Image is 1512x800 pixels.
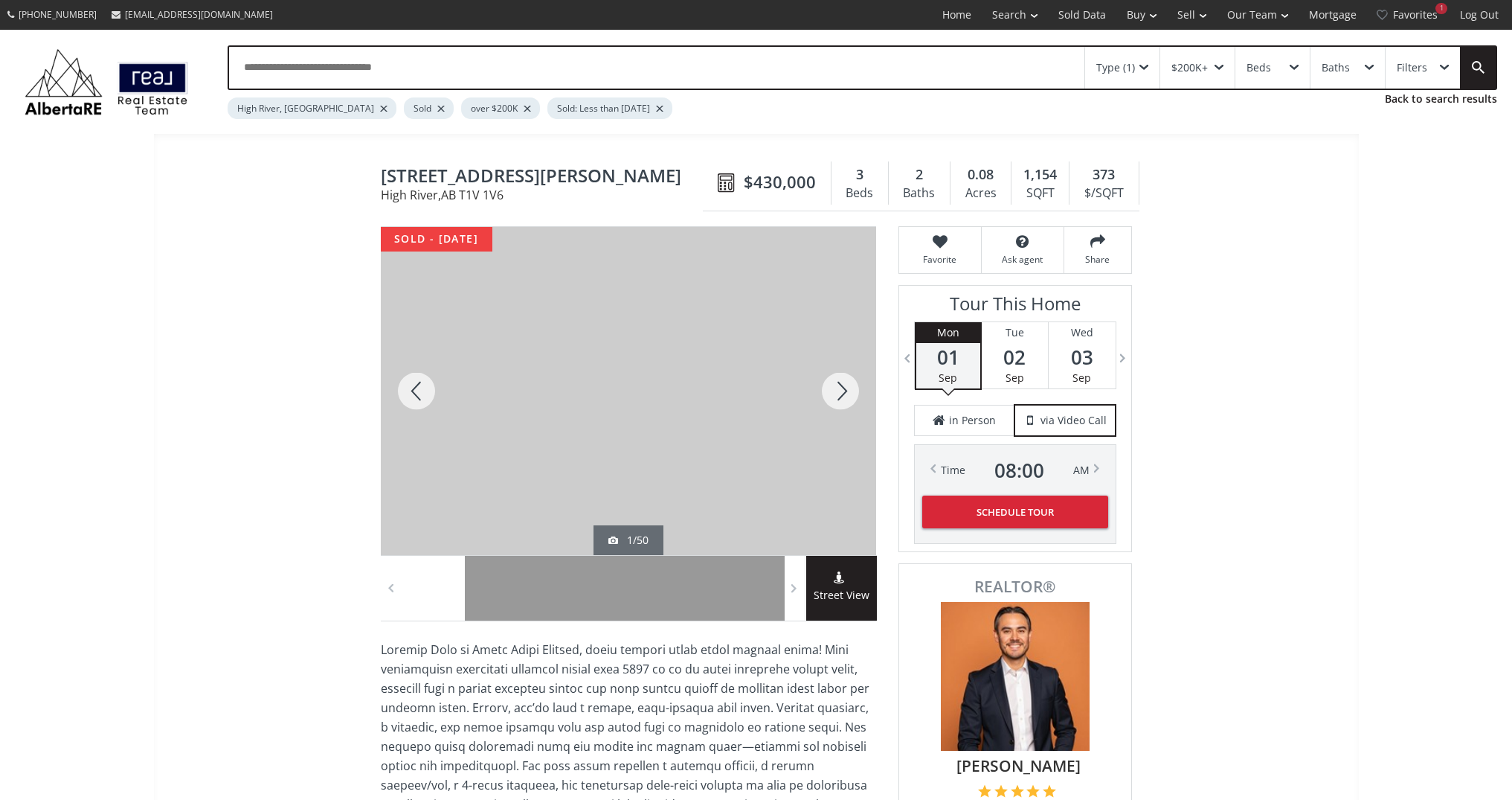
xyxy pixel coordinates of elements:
div: Filters [1397,63,1427,73]
div: High River, [GEOGRAPHIC_DATA] [228,97,396,119]
span: Sep [1006,371,1024,385]
a: Back to search results [1385,92,1497,106]
div: 116 Baker Creek Drive SW High River, AB T1V 1V6 - Photo 1 of 50 [381,227,876,555]
img: 5 of 5 stars [1043,784,1056,798]
a: [EMAIL_ADDRESS][DOMAIN_NAME] [104,1,280,28]
span: 03 [1049,347,1116,368]
span: Ask agent [989,253,1056,266]
span: via Video Call [1040,413,1107,428]
span: 02 [982,347,1048,368]
div: sold - [DATE] [381,227,492,252]
span: [PERSON_NAME] [923,755,1115,777]
img: 4 of 5 stars [1026,784,1040,798]
span: Share [1072,253,1124,266]
div: $200K+ [1171,63,1208,73]
div: Sold [404,97,454,119]
span: [EMAIL_ADDRESS][DOMAIN_NAME] [125,8,273,21]
div: 3 [839,165,881,185]
div: $/SQFT [1077,182,1130,205]
div: Beds [1246,63,1271,73]
span: Sep [1072,371,1091,385]
img: Logo [17,45,196,119]
div: Time AM [941,460,1090,481]
h3: Tour This Home [914,293,1116,321]
div: Sold: Less than [DATE] [547,97,672,119]
span: Favorite [907,253,974,266]
span: 116 Baker Creek Drive SW [381,166,710,189]
div: Baths [896,182,942,205]
div: 373 [1077,165,1130,185]
span: [PHONE_NUMBER] [19,8,97,21]
div: Type (1) [1096,63,1135,73]
div: Tue [982,322,1048,343]
span: $430,000 [744,170,816,193]
span: REALTOR® [916,579,1115,595]
div: Beds [839,182,881,205]
div: 2 [896,165,942,185]
div: Baths [1322,63,1350,73]
img: 3 of 5 stars [1011,784,1024,798]
span: Street View [806,587,877,604]
button: Schedule Tour [922,496,1108,528]
img: 1 of 5 stars [978,784,991,798]
div: 1/50 [608,533,649,548]
span: 01 [916,347,980,368]
span: High River , AB T1V 1V6 [381,189,710,201]
img: Photo of Graham Kennelly [941,602,1090,751]
div: over $200K [461,97,540,119]
div: 0.08 [958,165,1003,185]
div: Mon [916,322,980,343]
div: SQFT [1019,182,1061,205]
span: 08 : 00 [994,460,1044,481]
img: 2 of 5 stars [994,784,1008,798]
div: Wed [1049,322,1116,343]
div: 1 [1435,3,1447,14]
span: 1,154 [1023,165,1057,185]
span: Sep [939,371,957,385]
div: Acres [958,182,1003,205]
span: in Person [949,413,996,428]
